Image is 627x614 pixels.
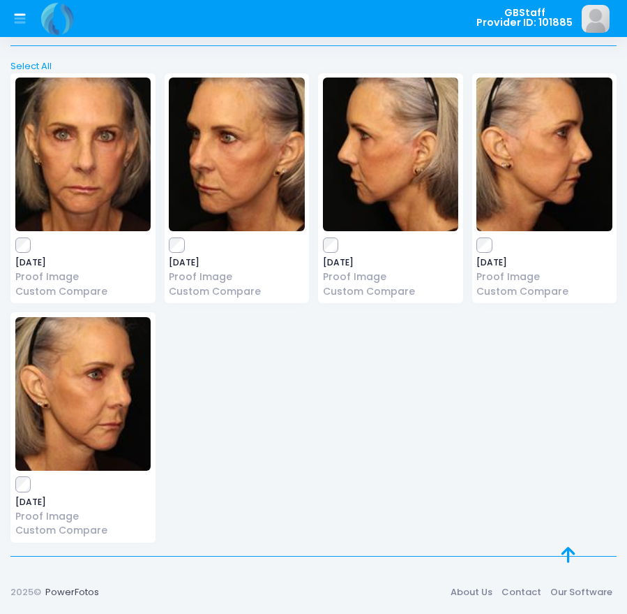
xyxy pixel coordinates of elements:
img: image [476,78,612,231]
span: [DATE] [476,258,612,267]
a: Proof Image [476,270,612,284]
a: Select All [6,59,621,73]
img: Logo [38,1,77,36]
img: image [15,78,151,231]
span: [DATE] [169,258,305,267]
a: Proof Image [169,270,305,284]
a: Custom Compare [15,284,151,299]
a: Custom Compare [476,284,612,299]
a: Proof Image [15,509,151,524]
a: Our Software [545,580,617,605]
img: image [323,78,459,231]
span: [DATE] [15,498,151,506]
img: image [169,78,305,231]
span: [DATE] [15,258,151,267]
img: image [582,5,610,33]
a: Custom Compare [15,523,151,538]
span: GBStaff Provider ID: 101885 [476,8,573,28]
a: Custom Compare [169,284,305,299]
img: image [15,317,151,471]
a: PowerFotos [45,585,99,599]
a: Contact [497,580,545,605]
a: Proof Image [15,270,151,284]
a: Proof Image [323,270,459,284]
a: About Us [446,580,497,605]
span: 2025© [10,585,41,599]
span: [DATE] [323,258,459,267]
a: Custom Compare [323,284,459,299]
